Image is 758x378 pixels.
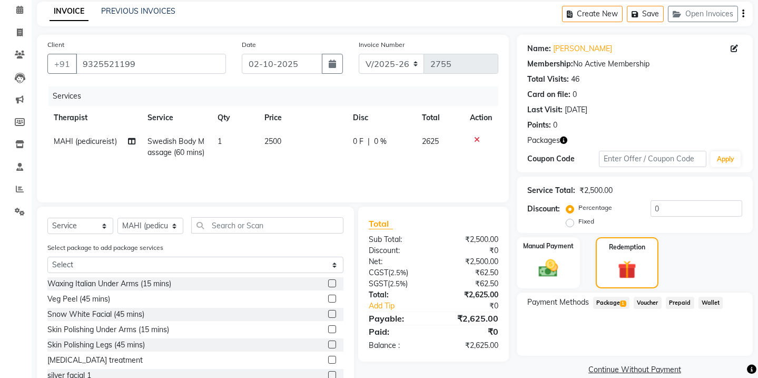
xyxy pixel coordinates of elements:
[47,324,169,335] div: Skin Polishing Under Arms (15 mins)
[369,268,388,277] span: CGST
[527,203,560,215] div: Discount:
[434,267,506,278] div: ₹62.50
[218,137,222,146] span: 1
[258,106,347,130] th: Price
[527,120,551,131] div: Points:
[361,278,434,289] div: ( )
[47,54,77,74] button: +91
[368,136,370,147] span: |
[422,137,439,146] span: 2625
[562,6,623,22] button: Create New
[361,289,434,301] div: Total:
[612,258,642,281] img: _gift.svg
[434,245,506,256] div: ₹0
[361,301,446,312] a: Add Tip
[666,297,694,309] span: Prepaid
[434,234,506,245] div: ₹2,500.00
[634,297,662,309] span: Voucher
[593,297,629,309] span: Package
[359,40,405,50] label: Invoice Number
[578,203,612,212] label: Percentage
[434,256,506,267] div: ₹2,500.00
[361,312,434,325] div: Payable:
[361,340,434,351] div: Balance :
[361,325,434,338] div: Paid:
[353,136,363,147] span: 0 F
[142,106,212,130] th: Service
[698,297,723,309] span: Wallet
[527,297,589,308] span: Payment Methods
[47,278,171,289] div: Waxing Italian Under Arms (15 mins)
[434,278,506,289] div: ₹62.50
[369,279,388,288] span: SGST
[47,294,110,305] div: Veg Peel (45 mins)
[47,40,64,50] label: Client
[361,245,434,256] div: Discount:
[101,6,175,16] a: PREVIOUS INVOICES
[527,104,563,115] div: Last Visit:
[571,74,579,85] div: 46
[361,256,434,267] div: Net:
[464,106,498,130] th: Action
[47,355,143,366] div: [MEDICAL_DATA] treatment
[390,268,406,277] span: 2.5%
[627,6,664,22] button: Save
[527,59,573,70] div: Membership:
[48,86,506,106] div: Services
[242,40,256,50] label: Date
[579,185,613,196] div: ₹2,500.00
[434,325,506,338] div: ₹0
[533,257,564,279] img: _cash.svg
[620,301,626,307] span: 1
[599,151,706,167] input: Enter Offer / Coupon Code
[527,153,599,164] div: Coupon Code
[527,185,575,196] div: Service Total:
[390,279,406,288] span: 2.5%
[609,243,645,252] label: Redemption
[523,241,574,251] label: Manual Payment
[668,6,738,22] button: Open Invoices
[573,89,577,100] div: 0
[578,217,594,226] label: Fixed
[369,218,393,229] span: Total
[527,89,570,100] div: Card on file:
[553,43,612,54] a: [PERSON_NAME]
[527,59,742,70] div: No Active Membership
[446,301,506,312] div: ₹0
[519,364,751,375] a: Continue Without Payment
[361,234,434,245] div: Sub Total:
[565,104,587,115] div: [DATE]
[711,151,741,167] button: Apply
[434,312,506,325] div: ₹2,625.00
[527,43,551,54] div: Name:
[527,135,560,146] span: Packages
[47,243,163,253] label: Select package to add package services
[374,136,387,147] span: 0 %
[416,106,464,130] th: Total
[54,137,117,146] span: MAHI (pedicureist)
[191,217,343,234] input: Search or Scan
[434,340,506,351] div: ₹2,625.00
[47,340,145,351] div: Skin Polishing Legs (45 mins)
[361,267,434,278] div: ( )
[76,54,226,74] input: Search by Name/Mobile/Email/Code
[347,106,416,130] th: Disc
[148,137,205,157] span: Swedish Body Massage (60 mins)
[50,2,88,21] a: INVOICE
[47,309,144,320] div: Snow White Facial (45 mins)
[47,106,142,130] th: Therapist
[434,289,506,301] div: ₹2,625.00
[527,74,569,85] div: Total Visits:
[211,106,258,130] th: Qty
[553,120,557,131] div: 0
[264,137,281,146] span: 2500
